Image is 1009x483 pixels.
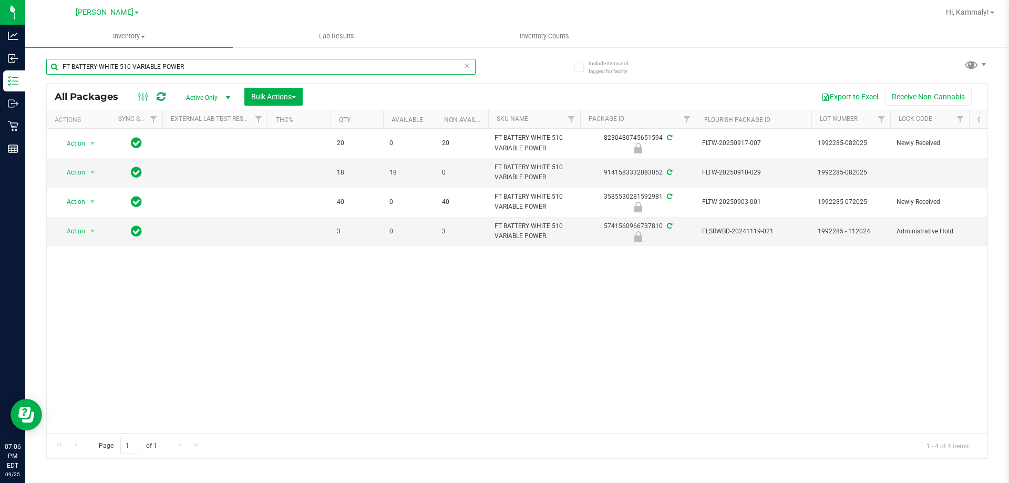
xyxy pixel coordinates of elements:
span: Action [57,224,86,239]
a: Lock Code [899,115,932,122]
a: Lot Number [820,115,858,122]
span: FT BATTERY WHITE 510 VARIABLE POWER [495,192,574,212]
span: All Packages [55,91,129,102]
inline-svg: Retail [8,121,18,131]
a: Filter [145,110,162,128]
span: 1 - 4 of 4 items [918,438,977,454]
span: 0 [389,197,429,207]
span: [PERSON_NAME] [76,8,133,17]
a: External Lab Test Result [171,115,253,122]
div: Actions [55,116,106,124]
span: 1992285-072025 [818,197,884,207]
span: 1992285-082025 [818,138,884,148]
span: Action [57,194,86,209]
span: 1992285-082025 [818,168,884,178]
a: Filter [563,110,580,128]
span: In Sync [131,136,142,150]
span: FT BATTERY WHITE 510 VARIABLE POWER [495,133,574,153]
span: FLSRWBD-20241119-021 [702,227,805,237]
span: 1992285 - 112024 [818,227,884,237]
span: FT BATTERY WHITE 510 VARIABLE POWER [495,221,574,241]
div: Newly Received [579,202,697,212]
span: Inventory [25,32,233,41]
span: Sync from Compliance System [665,193,672,200]
span: 40 [337,197,377,207]
button: Bulk Actions [244,88,303,106]
span: select [86,194,99,209]
a: Sync Status [118,115,159,122]
a: Available [392,116,423,124]
span: FLTW-20250903-001 [702,197,805,207]
div: 8230480745651594 [579,133,697,153]
p: 09/25 [5,470,20,478]
span: Bulk Actions [251,93,296,101]
a: Filter [952,110,969,128]
span: 18 [337,168,377,178]
span: 3 [337,227,377,237]
button: Receive Non-Cannabis [885,88,972,106]
span: Action [57,136,86,151]
span: FLTW-20250917-007 [702,138,805,148]
span: Include items not tagged for facility [589,59,641,75]
span: 18 [389,168,429,178]
span: select [86,165,99,180]
a: CBD% [977,116,994,124]
a: Package ID [589,115,624,122]
span: Page of 1 [90,438,166,454]
a: Non-Available [444,116,491,124]
span: In Sync [131,224,142,239]
div: 9141583332083052 [579,168,697,178]
span: In Sync [131,165,142,180]
span: Clear [463,59,470,73]
span: Sync from Compliance System [665,169,672,176]
a: Inventory [25,25,233,47]
a: Inventory Counts [440,25,648,47]
span: In Sync [131,194,142,209]
button: Export to Excel [815,88,885,106]
a: Filter [678,110,696,128]
span: FT BATTERY WHITE 510 VARIABLE POWER [495,162,574,182]
inline-svg: Inbound [8,53,18,64]
input: Search Package ID, Item Name, SKU, Lot or Part Number... [46,59,476,75]
span: select [86,136,99,151]
span: 3 [442,227,482,237]
span: Hi, Kammaly! [946,8,989,16]
span: Action [57,165,86,180]
span: 0 [389,227,429,237]
input: 1 [120,438,139,454]
div: Newly Received [579,143,697,153]
iframe: Resource center [11,399,42,430]
p: 07:06 PM EDT [5,442,20,470]
span: Sync from Compliance System [665,134,672,141]
a: SKU Name [497,115,528,122]
a: Filter [873,110,890,128]
a: Flourish Package ID [704,116,770,124]
span: Newly Received [897,138,963,148]
a: Filter [250,110,267,128]
span: 0 [442,168,482,178]
span: 20 [337,138,377,148]
span: Sync from Compliance System [665,222,672,230]
span: 0 [389,138,429,148]
span: Inventory Counts [506,32,583,41]
span: select [86,224,99,239]
div: Administrative Hold [579,231,697,242]
span: Lab Results [305,32,368,41]
inline-svg: Outbound [8,98,18,109]
inline-svg: Analytics [8,30,18,41]
a: Lab Results [233,25,440,47]
a: Qty [339,116,351,124]
div: 5741560966737810 [579,221,697,242]
span: FLTW-20250910-029 [702,168,805,178]
a: THC% [276,116,293,124]
span: 40 [442,197,482,207]
inline-svg: Reports [8,143,18,154]
div: 3585530281592981 [579,192,697,212]
span: Newly Received [897,197,963,207]
span: 20 [442,138,482,148]
inline-svg: Inventory [8,76,18,86]
span: Administrative Hold [897,227,963,237]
